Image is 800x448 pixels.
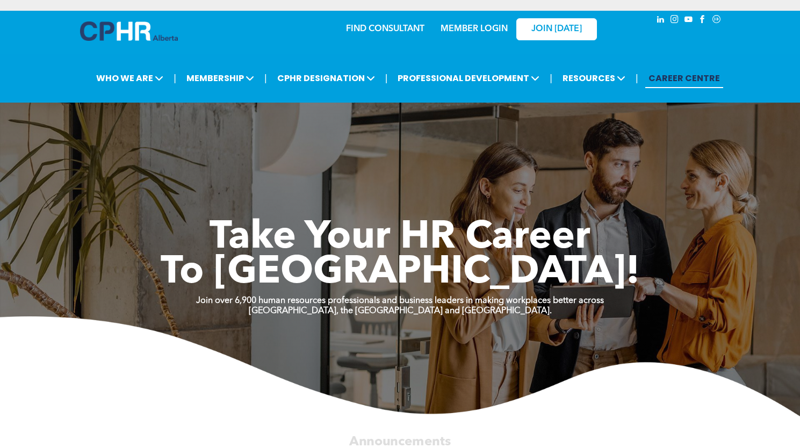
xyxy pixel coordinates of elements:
span: RESOURCES [559,68,629,88]
strong: Join over 6,900 human resources professionals and business leaders in making workplaces better ac... [196,297,604,305]
span: To [GEOGRAPHIC_DATA]! [161,254,640,292]
span: WHO WE ARE [93,68,167,88]
a: JOIN [DATE] [516,18,597,40]
li: | [264,67,267,89]
a: linkedin [655,13,667,28]
li: | [636,67,638,89]
li: | [174,67,176,89]
img: A blue and white logo for cp alberta [80,21,178,41]
span: Announcements [349,435,451,448]
a: FIND CONSULTANT [346,25,424,33]
a: youtube [683,13,695,28]
span: JOIN [DATE] [531,24,582,34]
a: facebook [697,13,709,28]
span: MEMBERSHIP [183,68,257,88]
span: Take Your HR Career [210,219,590,257]
a: CAREER CENTRE [645,68,723,88]
span: PROFESSIONAL DEVELOPMENT [394,68,543,88]
li: | [385,67,388,89]
span: CPHR DESIGNATION [274,68,378,88]
a: instagram [669,13,681,28]
strong: [GEOGRAPHIC_DATA], the [GEOGRAPHIC_DATA] and [GEOGRAPHIC_DATA]. [249,307,552,315]
a: MEMBER LOGIN [441,25,508,33]
li: | [550,67,552,89]
a: Social network [711,13,723,28]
